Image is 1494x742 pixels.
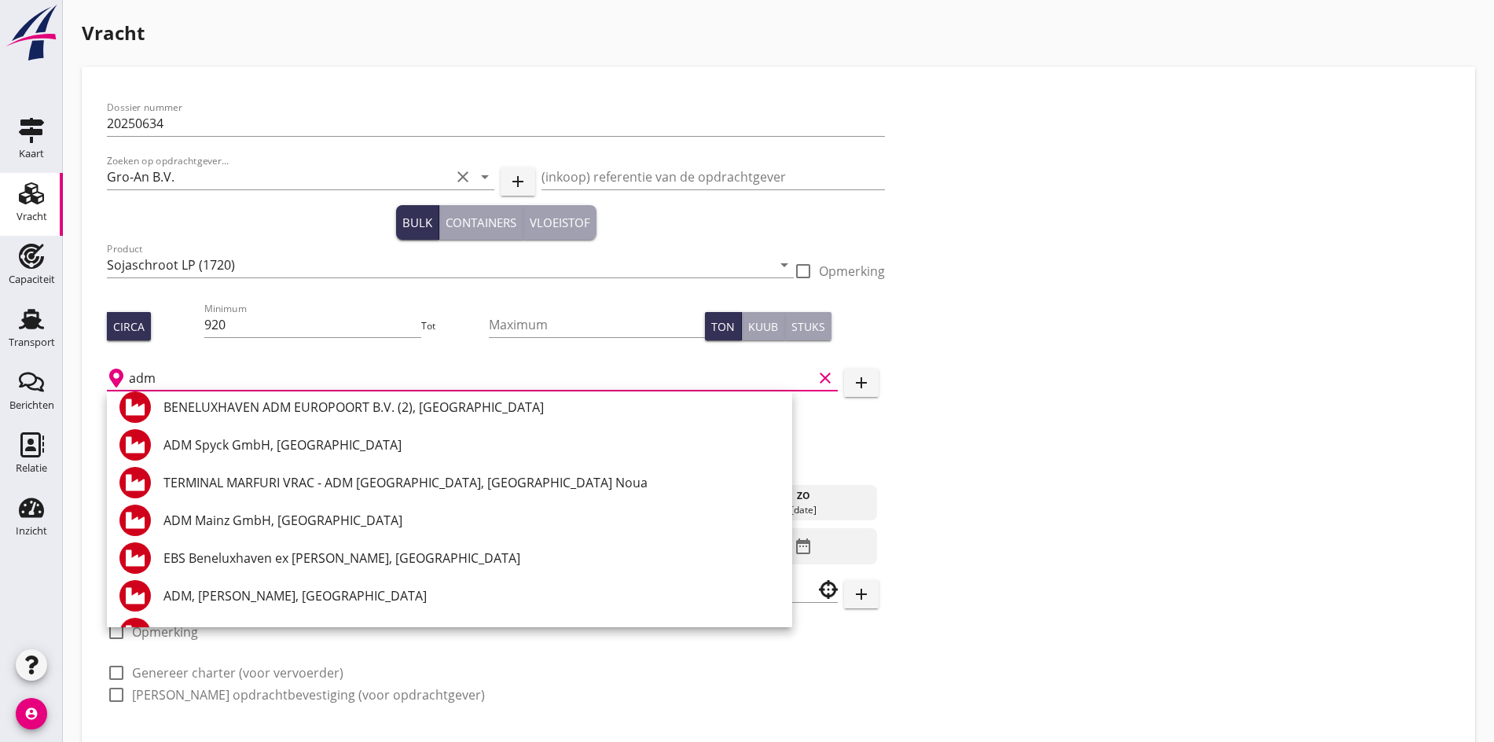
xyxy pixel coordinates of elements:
[9,337,55,347] div: Transport
[705,312,742,340] button: Ton
[107,111,885,136] input: Dossier nummer
[163,398,780,417] div: BENELUXHAVEN ADM EUROPOORT B.V. (2), [GEOGRAPHIC_DATA]
[523,205,596,240] button: Vloeistof
[16,463,47,473] div: Relatie
[9,400,54,410] div: Berichten
[3,4,60,62] img: logo-small.a267ee39.svg
[132,624,198,640] label: Opmerking
[711,318,735,335] div: Ton
[530,214,590,232] div: Vloeistof
[475,167,494,186] i: arrow_drop_down
[163,549,780,568] div: EBS Beneluxhaven ex [PERSON_NAME], [GEOGRAPHIC_DATA]
[82,19,1475,47] h1: Vracht
[852,585,871,604] i: add
[107,252,772,277] input: Product
[163,511,780,530] div: ADM Mainz GmbH, [GEOGRAPHIC_DATA]
[396,205,439,240] button: Bulk
[107,312,151,340] button: Circa
[446,214,516,232] div: Containers
[541,164,885,189] input: (inkoop) referentie van de opdrachtgever
[402,214,432,232] div: Bulk
[775,255,794,274] i: arrow_drop_down
[742,312,785,340] button: Kuub
[19,149,44,159] div: Kaart
[489,312,706,337] input: Maximum
[508,172,527,191] i: add
[421,319,489,333] div: Tot
[794,532,813,560] i: date_range
[163,624,780,643] div: ADM, [PERSON_NAME], [GEOGRAPHIC_DATA]
[748,318,778,335] div: Kuub
[113,318,145,335] div: Circa
[16,698,47,729] i: account_circle
[132,665,343,681] label: Genereer charter (voor vervoerder)
[163,586,780,605] div: ADM, [PERSON_NAME], [GEOGRAPHIC_DATA]
[785,312,831,340] button: Stuks
[132,687,485,703] label: [PERSON_NAME] opdrachtbevestiging (voor opdrachtgever)
[16,526,47,536] div: Inzicht
[9,274,55,285] div: Capaciteit
[129,365,813,391] input: Laadplaats
[816,369,835,388] i: clear
[791,318,825,335] div: Stuks
[107,164,450,189] input: Zoeken op opdrachtgever...
[163,473,780,492] div: TERMINAL MARFURI VRAC - ADM [GEOGRAPHIC_DATA], [GEOGRAPHIC_DATA] Noua
[733,503,874,517] div: [DATE]
[819,263,885,279] label: Opmerking
[17,211,47,222] div: Vracht
[733,489,874,503] div: zo
[439,205,523,240] button: Containers
[852,373,871,392] i: add
[163,435,780,454] div: ADM Spyck GmbH, [GEOGRAPHIC_DATA]
[204,312,421,337] input: Minimum
[453,167,472,186] i: clear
